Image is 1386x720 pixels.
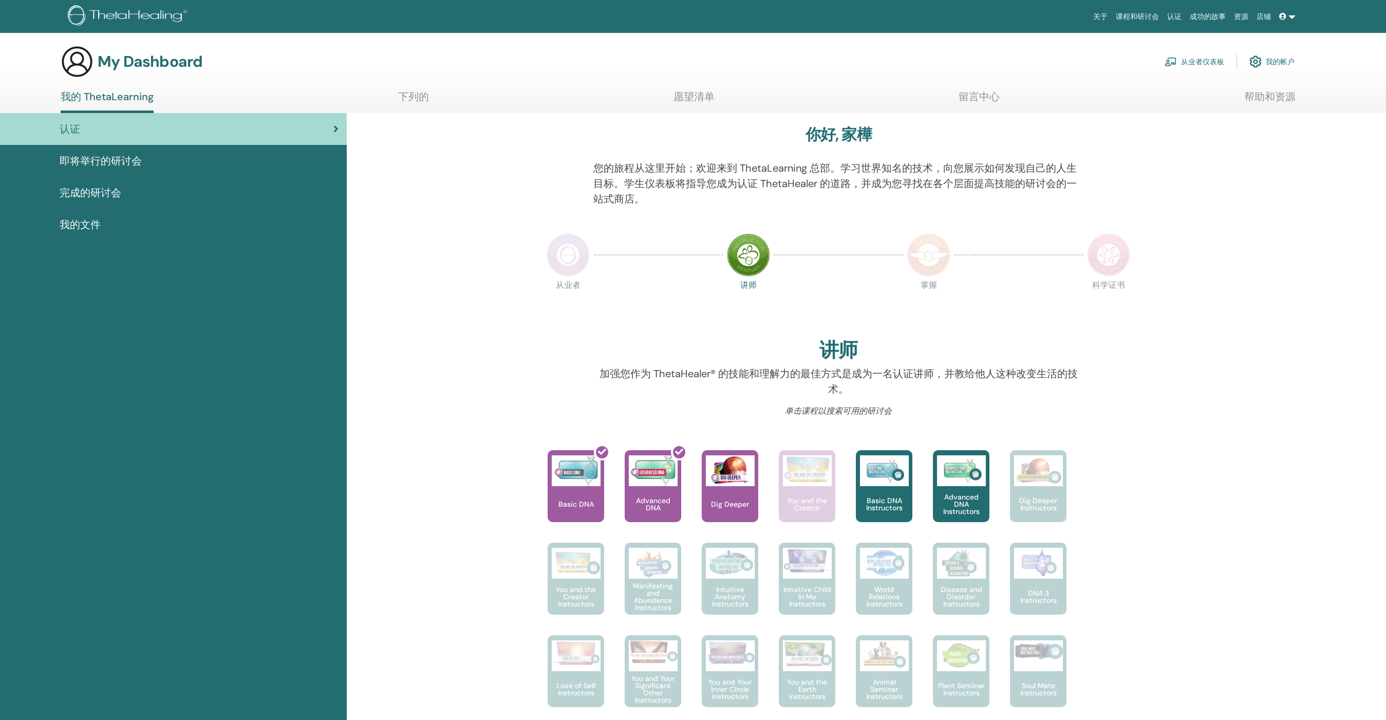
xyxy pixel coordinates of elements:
[629,548,678,579] img: Manifesting and Abundance Instructors
[856,543,912,635] a: World Relations Instructors World Relations Instructors
[548,450,604,543] a: Basic DNA Basic DNA
[702,543,758,635] a: Intuitive Anatomy Instructors Intuitive Anatomy Instructors
[1087,233,1130,276] img: Certificate of Science
[702,678,758,700] p: You and Your Inner Circle Instructors
[625,582,681,611] p: Manifesting and Abundance Instructors
[552,640,601,666] img: Love of Self Instructors
[959,90,1000,110] a: 留言中心
[547,281,590,324] p: 从业者
[593,366,1084,397] p: 加强您作为 ThetaHealer® 的技能和理解力的最佳方式是成为一名认证讲师，并教给他人这种改变生活的技术。
[1014,548,1063,579] img: DNA 3 Instructors
[60,217,101,232] span: 我的文件
[907,281,950,324] p: 掌握
[856,678,912,700] p: Animal Seminar Instructors
[937,548,986,579] img: Disease and Disorder Instructors
[548,682,604,696] p: Love of Self Instructors
[629,640,678,663] img: You and Your Significant Other Instructors
[806,125,872,144] h3: 你好, 家樺
[779,586,835,607] p: Intuitive Child In Me Instructors
[625,543,681,635] a: Manifesting and Abundance Instructors Manifesting and Abundance Instructors
[702,450,758,543] a: Dig Deeper Dig Deeper
[673,90,715,110] a: 愿望清单
[1010,589,1066,604] p: DNA 3 Instructors
[68,5,191,28] img: logo.png
[1230,7,1252,26] a: 资源
[593,405,1084,417] p: 单击课程以搜索可用的研讨会
[1089,7,1112,26] a: 关于
[933,543,989,635] a: Disease and Disorder Instructors Disease and Disorder Instructors
[552,548,601,579] img: You and the Creator Instructors
[933,586,989,607] p: Disease and Disorder Instructors
[1010,497,1066,511] p: Dig Deeper Instructors
[625,450,681,543] a: Advanced DNA Advanced DNA
[1186,7,1230,26] a: 成功的故事
[1087,281,1130,324] p: 科学证书
[593,160,1084,207] p: 您的旅程从这里开始；欢迎来到 ThetaLearning 总部。学习世界知名的技术，向您展示如何发现自己的人生目标。学生仪表板将指导您成为认证 ThetaHealer 的道路，并成为您寻找在各个...
[1244,90,1296,110] a: 帮助和资源
[60,121,80,137] span: 认证
[552,455,601,486] img: Basic DNA
[706,640,755,665] img: You and Your Inner Circle Instructors
[98,52,202,71] h3: My Dashboard
[727,233,770,276] img: Instructor
[1165,50,1224,73] a: 从业者仪表板
[1249,50,1295,73] a: 我的帐户
[727,281,770,324] p: 讲师
[783,455,832,484] img: You and the Creator
[783,548,832,573] img: Intuitive Child In Me Instructors
[706,455,755,486] img: Dig Deeper
[1010,682,1066,696] p: Soul Mate Instructors
[625,675,681,704] p: You and Your Significant Other Instructors
[933,682,989,696] p: Plant Seminar Instructors
[548,586,604,607] p: You and the Creator Instructors
[856,450,912,543] a: Basic DNA Instructors Basic DNA Instructors
[1014,455,1063,486] img: Dig Deeper Instructors
[60,185,121,200] span: 完成的研讨会
[860,548,909,579] img: World Relations Instructors
[779,678,835,700] p: You and the Earth Instructors
[779,450,835,543] a: You and the Creator You and the Creator
[61,90,154,113] a: 我的 ThetaLearning
[60,153,142,169] span: 即将举行的研讨会
[1014,640,1063,662] img: Soul Mate Instructors
[707,501,753,508] p: Dig Deeper
[783,640,832,667] img: You and the Earth Instructors
[860,640,909,671] img: Animal Seminar Instructors
[1010,450,1066,543] a: Dig Deeper Instructors Dig Deeper Instructors
[706,548,755,579] img: Intuitive Anatomy Instructors
[933,493,989,515] p: Advanced DNA Instructors
[1163,7,1186,26] a: 认证
[819,339,857,362] h2: 讲师
[907,233,950,276] img: Master
[548,543,604,635] a: You and the Creator Instructors You and the Creator Instructors
[1249,53,1262,70] img: cog.svg
[856,497,912,511] p: Basic DNA Instructors
[856,586,912,607] p: World Relations Instructors
[1252,7,1275,26] a: 店铺
[937,640,986,671] img: Plant Seminar Instructors
[937,455,986,486] img: Advanced DNA Instructors
[1112,7,1163,26] a: 课程和研讨会
[779,543,835,635] a: Intuitive Child In Me Instructors Intuitive Child In Me Instructors
[1010,543,1066,635] a: DNA 3 Instructors DNA 3 Instructors
[702,586,758,607] p: Intuitive Anatomy Instructors
[547,233,590,276] img: Practitioner
[860,455,909,486] img: Basic DNA Instructors
[933,450,989,543] a: Advanced DNA Instructors Advanced DNA Instructors
[625,497,681,511] p: Advanced DNA
[61,45,93,78] img: generic-user-icon.jpg
[398,90,429,110] a: 下列的
[779,497,835,511] p: You and the Creator
[1165,57,1177,66] img: chalkboard-teacher.svg
[629,455,678,486] img: Advanced DNA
